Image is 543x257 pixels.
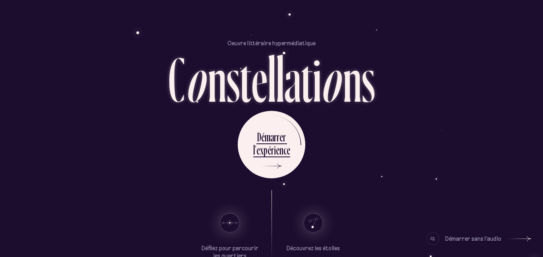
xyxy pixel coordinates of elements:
div: e [252,47,268,110]
div: t [240,47,252,110]
div: r [271,142,274,158]
div: o [320,47,343,110]
div: s [361,47,375,110]
p: Découvrez les étoiles [287,245,340,253]
div: a [284,47,301,110]
div: e [256,142,260,158]
div: n [343,47,361,110]
div: t [301,47,313,110]
button: Démarrerl’expérience [238,111,305,178]
div: C [168,47,185,110]
div: D [257,129,261,145]
div: e [279,129,283,145]
div: e [287,142,290,158]
div: a [270,129,274,145]
div: l [253,142,255,158]
div: n [279,142,283,158]
div: e [276,142,279,158]
div: m [265,129,270,145]
div: o [185,47,208,110]
div: s [226,47,240,110]
div: ’ [255,142,256,158]
div: n [208,47,226,110]
div: é [268,142,271,158]
div: c [283,142,287,158]
div: l [268,47,276,110]
div: p [264,142,268,158]
div: Démarrer sans l’audio [445,232,501,245]
p: Oeuvre littéraire hypermédiatique [227,39,316,47]
div: x [260,142,264,158]
div: l [276,47,284,110]
div: r [274,129,277,145]
div: r [283,129,286,145]
div: é [261,129,265,145]
div: i [313,47,321,110]
div: i [274,142,276,158]
div: r [277,129,279,145]
button: Démarrer sans l’audio [427,232,531,245]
